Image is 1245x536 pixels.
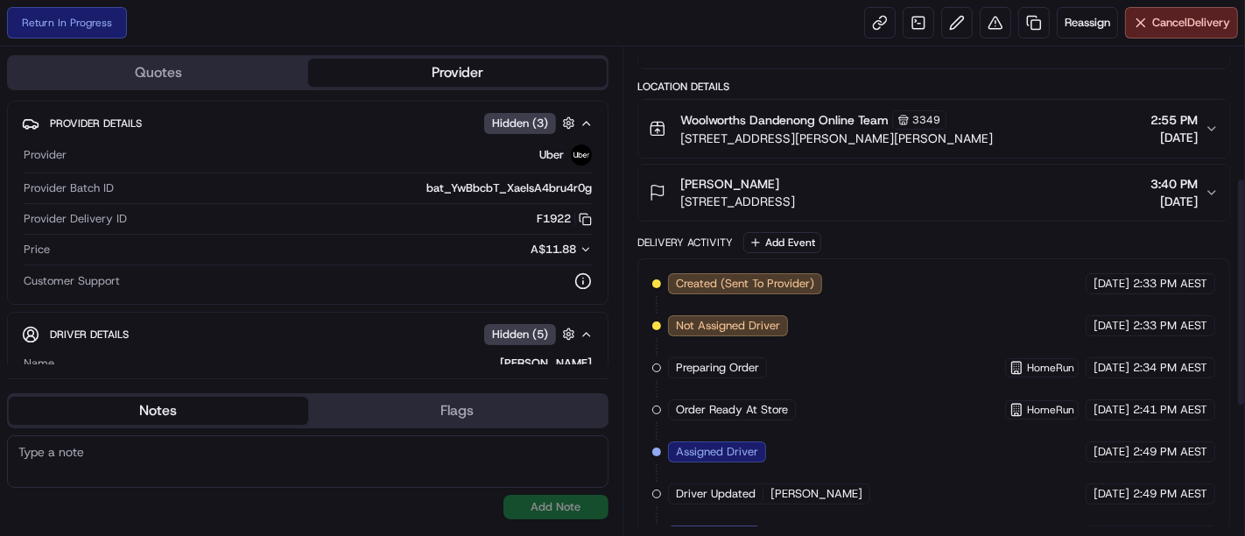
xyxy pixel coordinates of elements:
[22,320,594,349] button: Driver DetailsHidden (5)
[24,211,127,227] span: Provider Delivery ID
[1027,361,1074,375] span: HomeRun
[1094,444,1129,460] span: [DATE]
[637,80,1230,94] div: Location Details
[1150,111,1198,129] span: 2:55 PM
[426,180,592,196] span: bat_YwBbcbT_XaeIsA4bru4r0g
[680,130,993,147] span: [STREET_ADDRESS][PERSON_NAME][PERSON_NAME]
[676,486,756,502] span: Driver Updated
[770,486,862,502] span: [PERSON_NAME]
[61,356,592,371] div: [PERSON_NAME]
[1133,318,1207,334] span: 2:33 PM AEST
[571,145,592,166] img: uber-new-logo.jpeg
[1057,7,1118,39] button: Reassign
[484,112,580,134] button: Hidden (3)
[50,116,142,130] span: Provider Details
[531,242,576,257] span: A$11.88
[676,318,780,334] span: Not Assigned Driver
[1065,15,1110,31] span: Reassign
[539,147,564,163] span: Uber
[1133,276,1207,292] span: 2:33 PM AEST
[50,328,129,342] span: Driver Details
[492,116,548,131] span: Hidden ( 3 )
[9,59,308,87] button: Quotes
[638,100,1229,158] button: Woolworths Dandenong Online Team3349[STREET_ADDRESS][PERSON_NAME][PERSON_NAME]2:55 PM[DATE]
[24,147,67,163] span: Provider
[1133,360,1207,376] span: 2:34 PM AEST
[676,402,788,418] span: Order Ready At Store
[680,175,779,193] span: [PERSON_NAME]
[1094,486,1129,502] span: [DATE]
[22,109,594,138] button: Provider DetailsHidden (3)
[1027,403,1074,417] span: HomeRun
[537,211,592,227] button: F1922
[637,236,733,250] div: Delivery Activity
[24,242,50,257] span: Price
[1150,175,1198,193] span: 3:40 PM
[24,273,120,289] span: Customer Support
[912,113,940,127] span: 3349
[438,242,592,257] button: A$11.88
[638,165,1229,221] button: [PERSON_NAME][STREET_ADDRESS]3:40 PM[DATE]
[1094,360,1129,376] span: [DATE]
[680,193,795,210] span: [STREET_ADDRESS]
[308,59,608,87] button: Provider
[676,360,759,376] span: Preparing Order
[492,327,548,342] span: Hidden ( 5 )
[9,397,308,425] button: Notes
[308,397,608,425] button: Flags
[1133,402,1207,418] span: 2:41 PM AEST
[1094,402,1129,418] span: [DATE]
[1094,318,1129,334] span: [DATE]
[24,180,114,196] span: Provider Batch ID
[24,356,54,371] span: Name
[484,323,580,345] button: Hidden (5)
[1150,129,1198,146] span: [DATE]
[1150,193,1198,210] span: [DATE]
[1133,486,1207,502] span: 2:49 PM AEST
[1094,276,1129,292] span: [DATE]
[1152,15,1230,31] span: Cancel Delivery
[1133,444,1207,460] span: 2:49 PM AEST
[743,232,821,253] button: Add Event
[1125,7,1238,39] button: CancelDelivery
[680,111,889,129] span: Woolworths Dandenong Online Team
[676,276,814,292] span: Created (Sent To Provider)
[676,444,758,460] span: Assigned Driver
